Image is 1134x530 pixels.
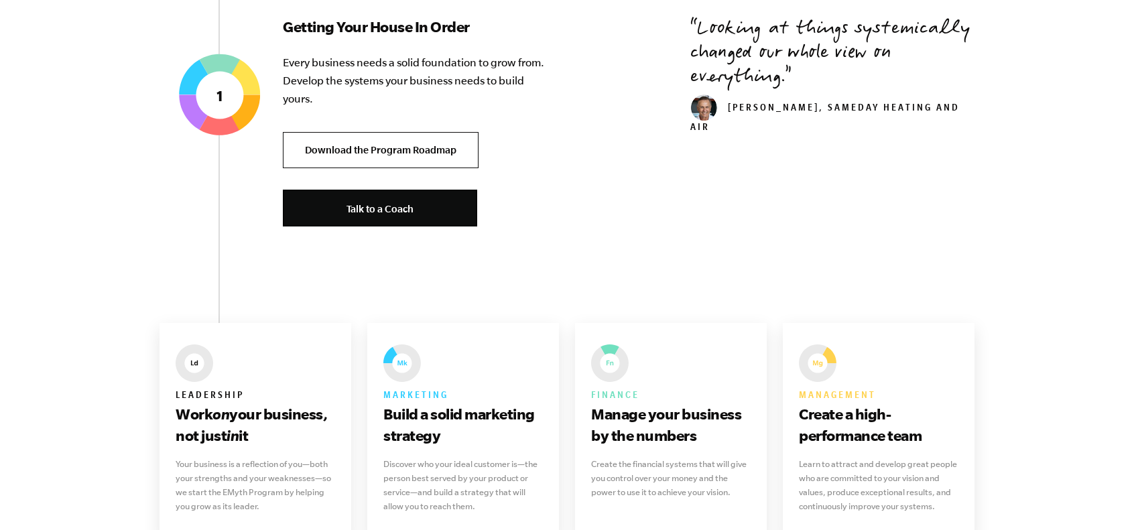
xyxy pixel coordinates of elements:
[799,403,958,446] h3: Create a high-performance team
[176,403,335,446] h3: Work your business, not just it
[283,132,479,169] a: Download the Program Roadmap
[283,16,551,38] h3: Getting Your House In Order
[383,387,543,403] h6: Marketing
[346,203,414,214] span: Talk to a Coach
[690,94,717,121] img: don_weaver_head_small
[176,457,335,513] p: Your business is a reflection of you—both your strengths and your weaknesses—so we start the EMyt...
[591,344,629,382] img: EMyth The Seven Essential Systems: Finance
[283,190,477,226] a: Talk to a Coach
[212,405,229,422] i: on
[383,403,543,446] h3: Build a solid marketing strategy
[283,54,551,108] p: Every business needs a solid foundation to grow from. Develop the systems your business needs to ...
[591,457,751,499] p: Create the financial systems that will give you control over your money and the power to use it t...
[176,387,335,403] h6: Leadership
[799,344,836,382] img: EMyth The Seven Essential Systems: Management
[690,104,960,134] cite: [PERSON_NAME], SameDay Heating and Air
[1067,466,1134,530] iframe: Chat Widget
[690,18,974,90] p: Looking at things systemically changed our whole view on everything.
[383,457,543,513] p: Discover who your ideal customer is—the person best served by your product or service—and build a...
[176,344,213,382] img: EMyth The Seven Essential Systems: Leadership
[799,387,958,403] h6: Management
[383,344,421,382] img: EMyth The Seven Essential Systems: Marketing
[799,457,958,513] p: Learn to attract and develop great people who are committed to your vision and values, produce ex...
[227,427,239,444] i: in
[591,403,751,446] h3: Manage your business by the numbers
[591,387,751,403] h6: Finance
